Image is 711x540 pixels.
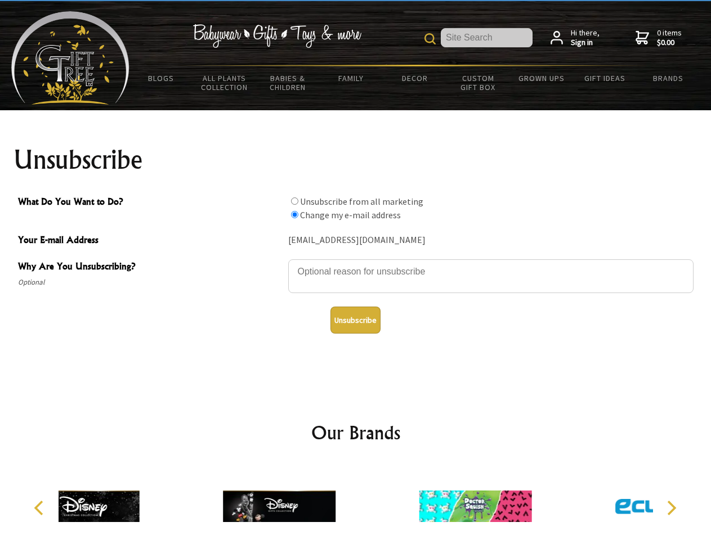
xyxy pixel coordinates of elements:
span: Optional [18,276,283,289]
h1: Unsubscribe [14,146,698,173]
a: Hi there,Sign in [551,28,600,48]
input: What Do You Want to Do? [291,211,298,218]
h2: Our Brands [23,419,689,446]
span: Why Are You Unsubscribing? [18,259,283,276]
label: Change my e-mail address [300,209,401,220]
span: What Do You Want to Do? [18,195,283,211]
img: Babyware - Gifts - Toys and more... [11,11,129,105]
span: Hi there, [571,28,600,48]
a: Family [320,66,383,90]
a: Grown Ups [509,66,573,90]
button: Next [659,496,683,520]
img: product search [424,33,436,44]
a: Gift Ideas [573,66,637,90]
a: Decor [383,66,446,90]
a: Brands [637,66,700,90]
button: Previous [28,496,53,520]
input: Site Search [441,28,533,47]
a: Custom Gift Box [446,66,510,99]
img: Babywear - Gifts - Toys & more [193,24,361,48]
a: Babies & Children [256,66,320,99]
a: BLOGS [129,66,193,90]
div: [EMAIL_ADDRESS][DOMAIN_NAME] [288,232,694,249]
strong: Sign in [571,38,600,48]
strong: $0.00 [657,38,682,48]
button: Unsubscribe [330,307,381,334]
span: 0 items [657,28,682,48]
a: 0 items$0.00 [636,28,682,48]
a: All Plants Collection [193,66,257,99]
input: What Do You Want to Do? [291,197,298,205]
textarea: Why Are You Unsubscribing? [288,259,694,293]
label: Unsubscribe from all marketing [300,196,423,207]
span: Your E-mail Address [18,233,283,249]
